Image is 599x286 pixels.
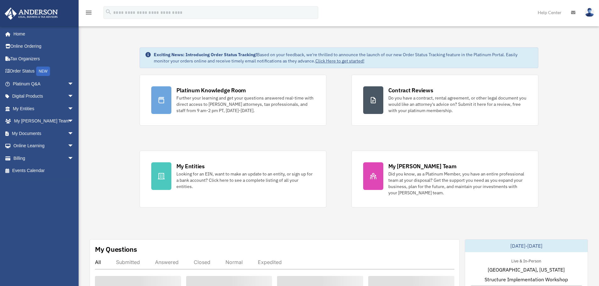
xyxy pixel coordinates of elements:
span: arrow_drop_down [68,127,80,140]
div: Normal [225,259,243,265]
span: arrow_drop_down [68,90,80,103]
span: arrow_drop_down [68,78,80,90]
div: Looking for an EIN, want to make an update to an entity, or sign up for a bank account? Click her... [176,171,315,190]
a: My Entities Looking for an EIN, want to make an update to an entity, or sign up for a bank accoun... [140,151,326,208]
a: Events Calendar [4,165,83,177]
span: arrow_drop_down [68,102,80,115]
div: My [PERSON_NAME] Team [388,162,457,170]
a: Contract Reviews Do you have a contract, rental agreement, or other legal document you would like... [352,75,538,126]
a: Online Learningarrow_drop_down [4,140,83,152]
div: My Questions [95,245,137,254]
div: Answered [155,259,179,265]
a: Billingarrow_drop_down [4,152,83,165]
a: menu [85,11,92,16]
div: [DATE]-[DATE] [465,240,588,252]
div: Further your learning and get your questions answered real-time with direct access to [PERSON_NAM... [176,95,315,114]
a: My Entitiesarrow_drop_down [4,102,83,115]
div: Based on your feedback, we're thrilled to announce the launch of our new Order Status Tracking fe... [154,51,533,64]
a: My Documentsarrow_drop_down [4,127,83,140]
a: Home [4,28,80,40]
span: Structure Implementation Workshop [485,276,568,283]
span: arrow_drop_down [68,115,80,128]
a: My [PERSON_NAME] Team Did you know, as a Platinum Member, you have an entire professional team at... [352,151,538,208]
i: search [105,8,112,15]
div: All [95,259,101,265]
img: User Pic [585,8,594,17]
a: Order StatusNEW [4,65,83,78]
a: Online Ordering [4,40,83,53]
a: Platinum Q&Aarrow_drop_down [4,78,83,90]
div: Do you have a contract, rental agreement, or other legal document you would like an attorney's ad... [388,95,527,114]
strong: Exciting News: Introducing Order Status Tracking! [154,52,257,57]
div: My Entities [176,162,205,170]
span: [GEOGRAPHIC_DATA], [US_STATE] [488,266,565,273]
div: Submitted [116,259,140,265]
div: Closed [194,259,210,265]
div: Did you know, as a Platinum Member, you have an entire professional team at your disposal? Get th... [388,171,527,196]
div: NEW [36,67,50,76]
div: Contract Reviews [388,86,433,94]
a: Digital Productsarrow_drop_down [4,90,83,103]
a: Click Here to get started! [315,58,364,64]
div: Expedited [258,259,282,265]
i: menu [85,9,92,16]
a: Platinum Knowledge Room Further your learning and get your questions answered real-time with dire... [140,75,326,126]
div: Platinum Knowledge Room [176,86,246,94]
span: arrow_drop_down [68,152,80,165]
span: arrow_drop_down [68,140,80,153]
a: My [PERSON_NAME] Teamarrow_drop_down [4,115,83,127]
a: Tax Organizers [4,52,83,65]
img: Anderson Advisors Platinum Portal [3,8,60,20]
div: Live & In-Person [506,257,546,264]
